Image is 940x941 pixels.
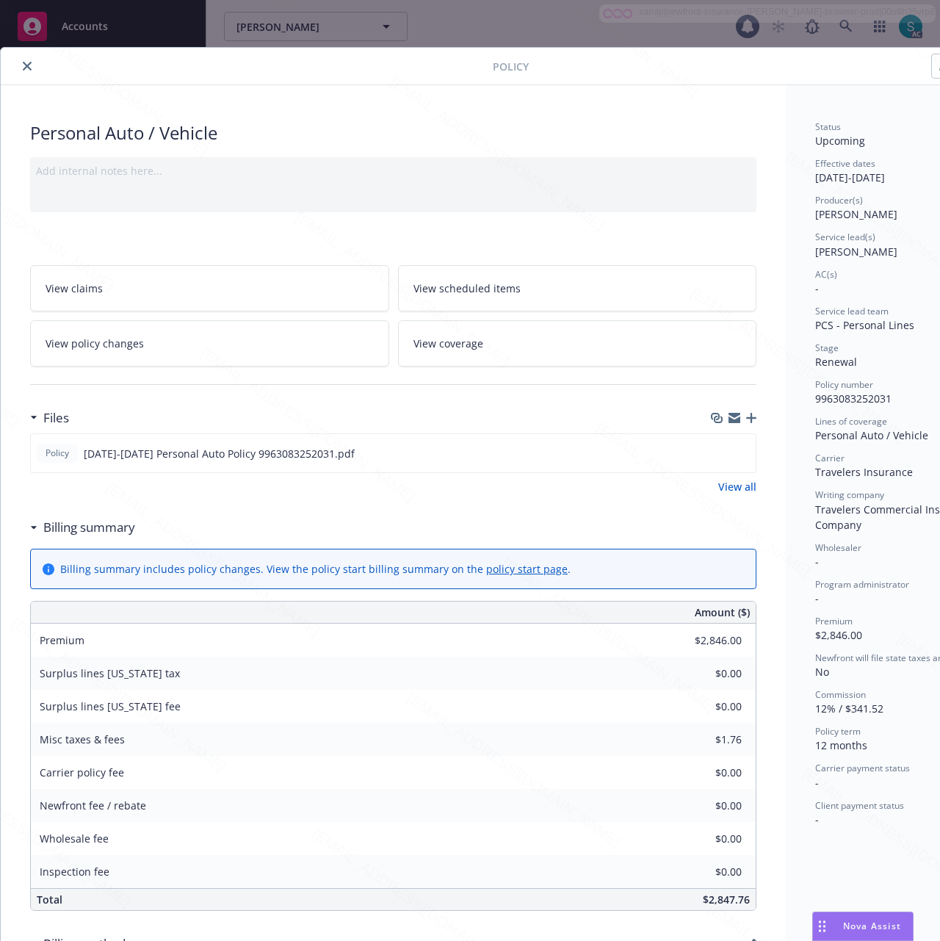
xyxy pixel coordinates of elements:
[398,265,757,311] a: View scheduled items
[43,408,69,428] h3: Files
[655,663,751,685] input: 0.00
[815,452,845,464] span: Carrier
[713,446,725,461] button: download file
[718,479,756,494] a: View all
[40,798,146,812] span: Newfront fee / rebate
[815,688,866,701] span: Commission
[813,912,831,940] div: Drag to move
[84,446,355,461] span: [DATE]-[DATE] Personal Auto Policy 9963083252031.pdf
[40,699,181,713] span: Surplus lines [US_STATE] fee
[815,342,839,354] span: Stage
[815,725,861,738] span: Policy term
[815,268,837,281] span: AC(s)
[655,696,751,718] input: 0.00
[43,518,135,537] h3: Billing summary
[815,318,914,332] span: PCS - Personal Lines
[30,265,389,311] a: View claims
[655,795,751,817] input: 0.00
[703,893,750,906] span: $2,847.76
[493,59,529,74] span: Policy
[60,561,571,577] div: Billing summary includes policy changes. View the policy start billing summary on the .
[815,555,819,569] span: -
[815,578,909,591] span: Program administrator
[812,912,914,941] button: Nova Assist
[40,732,125,746] span: Misc taxes & fees
[815,231,875,243] span: Service lead(s)
[815,665,829,679] span: No
[815,702,883,715] span: 12% / $341.52
[655,762,751,784] input: 0.00
[737,446,750,461] button: preview file
[413,281,521,296] span: View scheduled items
[815,281,819,295] span: -
[486,562,568,576] a: policy start page
[815,428,928,442] span: Personal Auto / Vehicle
[815,194,863,206] span: Producer(s)
[655,828,751,850] input: 0.00
[843,920,901,932] span: Nova Assist
[815,591,819,605] span: -
[46,281,103,296] span: View claims
[815,738,867,752] span: 12 months
[655,630,751,652] input: 0.00
[30,408,69,428] div: Files
[43,447,72,460] span: Policy
[815,465,913,479] span: Travelers Insurance
[815,762,910,774] span: Carrier payment status
[40,865,109,879] span: Inspection fee
[655,729,751,751] input: 0.00
[30,320,389,367] a: View policy changes
[815,812,819,826] span: -
[40,633,84,647] span: Premium
[37,893,62,906] span: Total
[815,392,892,405] span: 9963083252031
[815,488,884,501] span: Writing company
[695,605,750,620] span: Amount ($)
[30,518,135,537] div: Billing summary
[815,245,897,259] span: [PERSON_NAME]
[40,666,180,680] span: Surplus lines [US_STATE] tax
[815,157,875,170] span: Effective dates
[815,305,889,317] span: Service lead team
[655,861,751,883] input: 0.00
[18,57,36,75] button: close
[40,765,124,779] span: Carrier policy fee
[815,134,865,148] span: Upcoming
[815,541,861,554] span: Wholesaler
[398,320,757,367] a: View coverage
[815,628,862,642] span: $2,846.00
[815,207,897,221] span: [PERSON_NAME]
[40,832,109,846] span: Wholesale fee
[815,378,873,391] span: Policy number
[36,163,751,179] div: Add internal notes here...
[815,799,904,812] span: Client payment status
[46,336,144,351] span: View policy changes
[815,776,819,790] span: -
[413,336,483,351] span: View coverage
[815,615,853,627] span: Premium
[30,120,756,145] div: Personal Auto / Vehicle
[815,120,841,133] span: Status
[815,415,887,428] span: Lines of coverage
[815,355,857,369] span: Renewal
